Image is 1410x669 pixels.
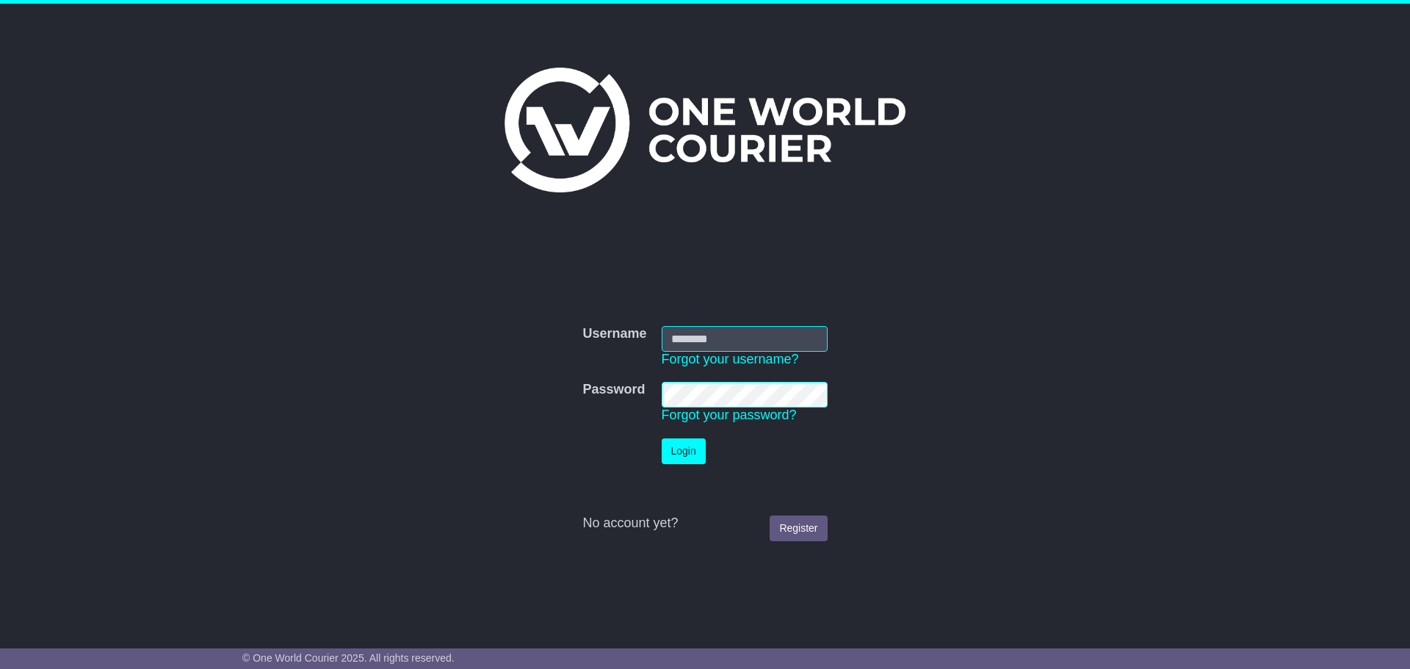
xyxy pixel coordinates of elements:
span: © One World Courier 2025. All rights reserved. [242,652,455,664]
label: Username [582,326,646,342]
img: One World [505,68,905,192]
a: Forgot your username? [662,352,799,366]
button: Login [662,438,706,464]
a: Register [770,516,827,541]
div: No account yet? [582,516,827,532]
label: Password [582,382,645,398]
a: Forgot your password? [662,408,797,422]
